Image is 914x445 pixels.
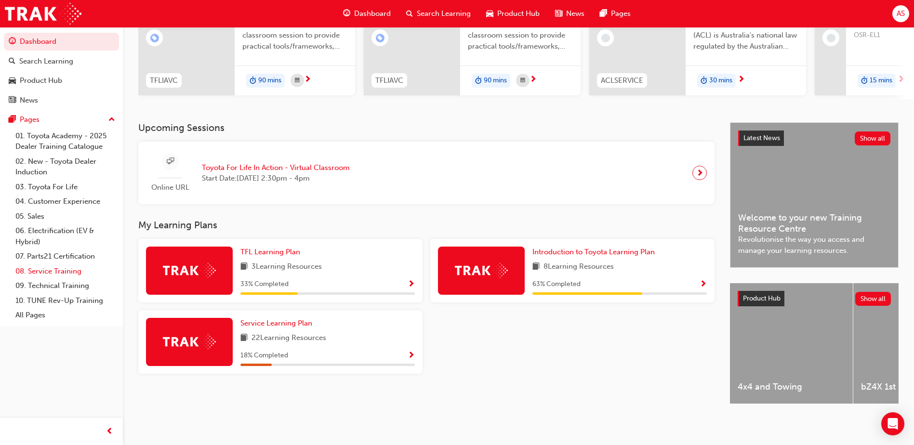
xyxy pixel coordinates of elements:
[4,52,119,70] a: Search Learning
[497,8,540,19] span: Product Hub
[354,8,391,19] span: Dashboard
[738,76,745,84] span: next-icon
[486,8,493,20] span: car-icon
[478,4,547,24] a: car-iconProduct Hub
[700,280,707,289] span: Show Progress
[12,180,119,195] a: 03. Toyota For Life
[375,75,403,86] span: TFLIAVC
[12,223,119,249] a: 06. Electrification (EV & Hybrid)
[240,332,248,344] span: book-icon
[881,412,904,435] div: Open Intercom Messenger
[555,8,562,20] span: news-icon
[202,162,350,173] span: Toyota For Life In Action - Virtual Classroom
[150,34,159,42] span: learningRecordVerb_ENROLL-icon
[547,4,592,24] a: news-iconNews
[240,247,304,258] a: TFL Learning Plan
[9,57,15,66] span: search-icon
[709,75,732,86] span: 30 mins
[566,8,584,19] span: News
[696,166,703,180] span: next-icon
[738,234,890,256] span: Revolutionise the way you access and manage your learning resources.
[12,264,119,279] a: 08. Service Training
[484,75,507,86] span: 90 mins
[592,4,638,24] a: pages-iconPages
[9,96,16,105] span: news-icon
[240,319,312,327] span: Service Learning Plan
[601,34,610,42] span: learningRecordVerb_NONE-icon
[5,3,81,25] img: Trak
[408,350,415,362] button: Show Progress
[240,318,316,329] a: Service Learning Plan
[240,248,300,256] span: TFL Learning Plan
[12,249,119,264] a: 07. Parts21 Certification
[9,38,16,46] span: guage-icon
[468,19,573,52] span: This is a 90 minute virtual classroom session to provide practical tools/frameworks, behaviours a...
[855,131,891,145] button: Show all
[20,95,38,106] div: News
[408,280,415,289] span: Show Progress
[163,263,216,278] img: Trak
[861,75,868,87] span: duration-icon
[738,291,891,306] a: Product HubShow all
[520,75,525,87] span: calendar-icon
[408,278,415,290] button: Show Progress
[202,173,350,184] span: Start Date: [DATE] 2:30pm - 4pm
[417,8,471,19] span: Search Learning
[730,122,899,268] a: Latest NewsShow allWelcome to your new Training Resource CentreRevolutionise the way you access a...
[870,75,892,86] span: 15 mins
[701,75,707,87] span: duration-icon
[738,212,890,234] span: Welcome to your new Training Resource Centre
[406,8,413,20] span: search-icon
[252,261,322,273] span: 3 Learning Resources
[700,278,707,290] button: Show Progress
[9,77,16,85] span: car-icon
[532,248,655,256] span: Introduction to Toyota Learning Plan
[530,76,537,84] span: next-icon
[146,149,707,197] a: Online URLToyota For Life In Action - Virtual ClassroomStart Date:[DATE] 2:30pm - 4pm
[240,350,288,361] span: 18 % Completed
[252,332,326,344] span: 22 Learning Resources
[4,111,119,129] button: Pages
[408,352,415,360] span: Show Progress
[12,129,119,154] a: 01. Toyota Academy - 2025 Dealer Training Catalogue
[376,34,384,42] span: learningRecordVerb_ENROLL-icon
[304,76,311,84] span: next-icon
[12,194,119,209] a: 04. Customer Experience
[4,92,119,109] a: News
[532,261,540,273] span: book-icon
[146,182,194,193] span: Online URL
[532,279,581,290] span: 63 % Completed
[532,247,659,258] a: Introduction to Toyota Learning Plan
[892,5,909,22] button: AS
[250,75,256,87] span: duration-icon
[106,426,113,438] span: prev-icon
[600,8,607,20] span: pages-icon
[898,76,905,84] span: next-icon
[897,8,905,19] span: AS
[240,261,248,273] span: book-icon
[743,134,780,142] span: Latest News
[167,156,174,168] span: sessionType_ONLINE_URL-icon
[138,122,715,133] h3: Upcoming Sessions
[455,263,508,278] img: Trak
[738,131,890,146] a: Latest NewsShow all
[19,56,73,67] div: Search Learning
[4,31,119,111] button: DashboardSearch LearningProduct HubNews
[12,209,119,224] a: 05. Sales
[343,8,350,20] span: guage-icon
[242,19,347,52] span: This is a 90 minute virtual classroom session to provide practical tools/frameworks, behaviours a...
[335,4,398,24] a: guage-iconDashboard
[295,75,300,87] span: calendar-icon
[163,334,216,349] img: Trak
[398,4,478,24] a: search-iconSearch Learning
[12,278,119,293] a: 09. Technical Training
[693,19,798,52] span: The Australian Consumer Law (ACL) is Australia's national law regulated by the Australian Competi...
[20,114,40,125] div: Pages
[475,75,482,87] span: duration-icon
[150,75,178,86] span: TFLIAVC
[108,114,115,126] span: up-icon
[601,75,643,86] span: ACLSERVICE
[20,75,62,86] div: Product Hub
